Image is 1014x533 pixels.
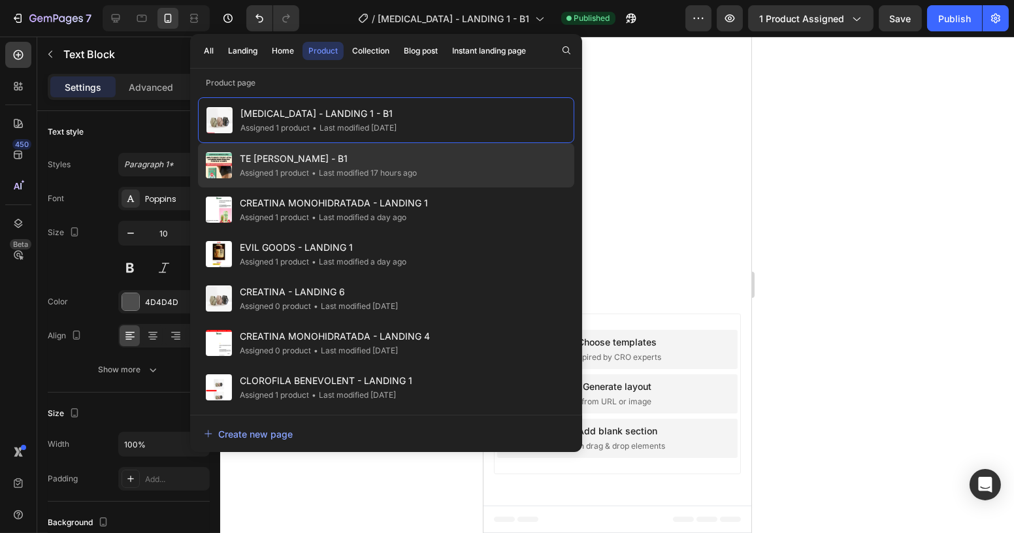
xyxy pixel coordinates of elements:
[314,346,318,355] span: •
[272,45,294,57] div: Home
[48,327,84,345] div: Align
[240,389,309,402] div: Assigned 1 product
[124,159,174,170] span: Paragraph 1*
[404,45,438,57] div: Blog post
[452,45,526,57] div: Instant landing page
[99,363,159,376] div: Show more
[203,421,569,447] button: Create new page
[240,211,309,224] div: Assigned 1 product
[309,167,417,180] div: Last modified 17 hours ago
[118,153,210,176] button: Paragraph 1*
[48,405,82,423] div: Size
[890,13,911,24] span: Save
[309,255,406,268] div: Last modified a day ago
[48,126,84,138] div: Text style
[246,5,299,31] div: Undo/Redo
[303,42,344,60] button: Product
[48,514,111,532] div: Background
[240,121,310,135] div: Assigned 1 product
[938,12,971,25] div: Publish
[240,329,430,344] span: CREATINA MONOHIDRATADA - LANDING 4
[63,46,174,62] p: Text Block
[145,297,206,308] div: 4D4D4D
[240,240,406,255] span: EVIL GOODS - LANDING 1
[446,42,532,60] button: Instant landing page
[312,212,316,222] span: •
[48,159,71,170] div: Styles
[312,123,317,133] span: •
[240,106,397,121] span: [MEDICAL_DATA] - LANDING 1 - B1
[86,10,91,26] p: 7
[309,389,396,402] div: Last modified [DATE]
[48,358,210,381] button: Show more
[10,239,31,250] div: Beta
[129,80,173,94] p: Advanced
[748,5,874,31] button: 1 product assigned
[240,300,311,313] div: Assigned 0 product
[574,12,610,24] span: Published
[119,432,209,456] input: Auto
[312,257,316,266] span: •
[190,76,582,89] p: Product page
[5,5,97,31] button: 7
[352,45,389,57] div: Collection
[145,193,206,205] div: Poppins
[879,5,922,31] button: Save
[372,12,376,25] span: /
[311,300,398,313] div: Last modified [DATE]
[312,390,316,400] span: •
[48,193,64,204] div: Font
[145,474,206,485] div: Add...
[378,12,530,25] span: [MEDICAL_DATA] - LANDING 1 - B1
[48,473,78,485] div: Padding
[483,37,751,533] iframe: Design area
[48,224,82,242] div: Size
[346,42,395,60] button: Collection
[240,373,412,389] span: CLOROFILA BENEVOLENT - LANDING 1
[48,438,69,450] div: Width
[308,45,338,57] div: Product
[240,284,398,300] span: CREATINA - LANDING 6
[240,195,428,211] span: CREATINA MONOHIDRATADA - LANDING 1
[311,344,398,357] div: Last modified [DATE]
[398,42,444,60] button: Blog post
[240,151,417,167] span: TE [PERSON_NAME] - B1
[12,139,31,150] div: 450
[970,469,1001,500] div: Open Intercom Messenger
[240,255,309,268] div: Assigned 1 product
[204,427,293,441] div: Create new page
[240,167,309,180] div: Assigned 1 product
[310,121,397,135] div: Last modified [DATE]
[65,80,101,94] p: Settings
[309,211,406,224] div: Last modified a day ago
[927,5,982,31] button: Publish
[240,344,311,357] div: Assigned 0 product
[266,42,300,60] button: Home
[759,12,844,25] span: 1 product assigned
[314,301,318,311] span: •
[48,296,68,308] div: Color
[312,168,316,178] span: •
